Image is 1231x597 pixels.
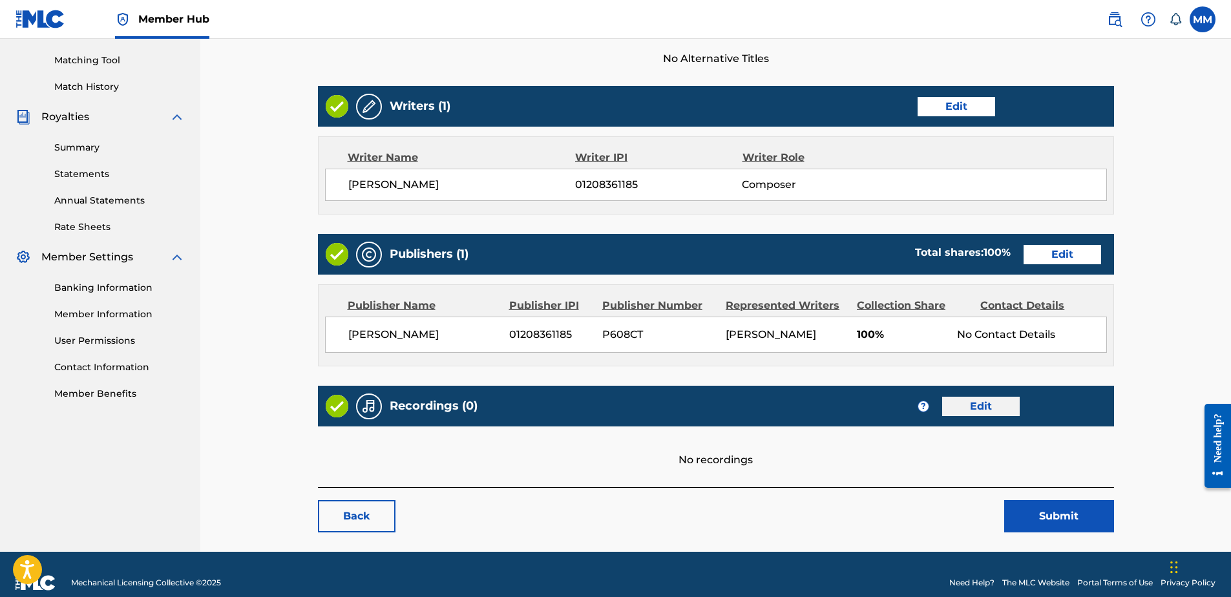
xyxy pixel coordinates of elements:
[41,109,89,125] span: Royalties
[54,141,185,154] a: Summary
[1077,577,1153,589] a: Portal Terms of Use
[318,51,1114,67] span: No Alternative Titles
[54,194,185,207] a: Annual Statements
[980,298,1094,313] div: Contact Details
[915,245,1011,260] div: Total shares:
[726,298,847,313] div: Represented Writers
[361,399,377,414] img: Recordings
[1024,245,1101,264] a: Edit
[575,177,742,193] span: 01208361185
[742,150,894,165] div: Writer Role
[16,10,65,28] img: MLC Logo
[16,249,31,265] img: Member Settings
[742,177,894,193] span: Composer
[1170,548,1178,587] div: Drag
[1161,577,1215,589] a: Privacy Policy
[54,80,185,94] a: Match History
[71,577,221,589] span: Mechanical Licensing Collective © 2025
[949,577,994,589] a: Need Help?
[1169,13,1182,26] div: Notifications
[54,387,185,401] a: Member Benefits
[984,246,1011,258] span: 100 %
[326,95,348,118] img: Valid
[602,298,716,313] div: Publisher Number
[326,395,348,417] img: Valid
[326,243,348,266] img: Valid
[16,575,56,591] img: logo
[1004,500,1114,532] button: Submit
[361,247,377,262] img: Publishers
[857,298,971,313] div: Collection Share
[41,249,133,265] span: Member Settings
[16,109,31,125] img: Royalties
[602,327,716,342] span: P608CT
[361,99,377,114] img: Writers
[509,327,593,342] span: 01208361185
[54,281,185,295] a: Banking Information
[318,426,1114,468] div: No recordings
[509,298,593,313] div: Publisher IPI
[169,109,185,125] img: expand
[857,327,948,342] span: 100%
[1107,12,1122,27] img: search
[169,249,185,265] img: expand
[1141,12,1156,27] img: help
[54,308,185,321] a: Member Information
[575,150,742,165] div: Writer IPI
[348,150,576,165] div: Writer Name
[1135,6,1161,32] div: Help
[348,177,576,193] span: [PERSON_NAME]
[1166,535,1231,597] iframe: Chat Widget
[348,298,500,313] div: Publisher Name
[390,247,468,262] h5: Publishers (1)
[54,361,185,374] a: Contact Information
[54,220,185,234] a: Rate Sheets
[918,97,995,116] a: Edit
[54,167,185,181] a: Statements
[138,12,209,26] span: Member Hub
[957,327,1106,342] div: No Contact Details
[390,399,478,414] h5: Recordings (0)
[918,401,929,412] span: ?
[54,334,185,348] a: User Permissions
[348,327,500,342] span: [PERSON_NAME]
[115,12,131,27] img: Top Rightsholder
[942,397,1020,416] a: Edit
[726,328,816,340] span: [PERSON_NAME]
[1190,6,1215,32] div: User Menu
[318,500,395,532] a: Back
[54,54,185,67] a: Matching Tool
[1102,6,1128,32] a: Public Search
[1195,394,1231,498] iframe: Resource Center
[390,99,450,114] h5: Writers (1)
[1002,577,1069,589] a: The MLC Website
